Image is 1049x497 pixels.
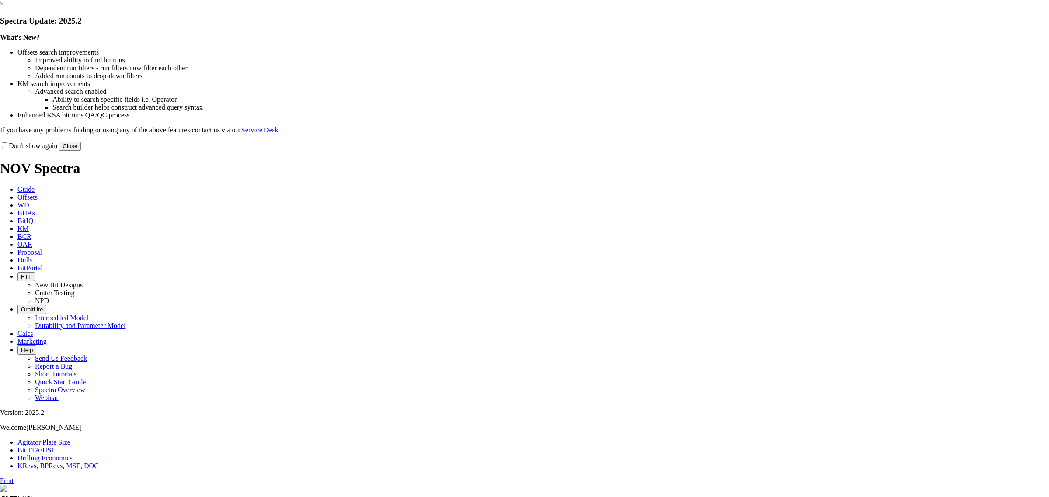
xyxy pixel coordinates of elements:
a: New Bit Designs [35,281,83,289]
span: Dulls [17,256,33,264]
li: Added run counts to drop-down filters [35,72,1049,80]
a: NPD [35,297,49,304]
li: Ability to search specific fields i.e. Operator [52,96,1049,104]
span: WD [17,201,29,209]
span: Proposal [17,248,42,256]
a: Agitator Plate Size [17,438,70,446]
span: Calcs [17,330,33,337]
li: KM search improvements [17,80,1049,88]
span: BitIQ [17,217,33,224]
input: Don't show again [2,142,7,148]
a: Short Tutorials [35,370,77,378]
li: Search builder helps construct advanced query syntax [52,104,1049,111]
a: KRevs, BPRevs, MSE, DOC [17,462,99,469]
a: Cutter Testing [35,289,75,297]
a: Drilling Economics [17,454,73,462]
span: FTT [21,273,31,280]
span: Guide [17,186,35,193]
span: BitPortal [17,264,43,272]
a: Service Desk [241,126,278,134]
li: Enhanced KSA bit runs QA/QC process [17,111,1049,119]
span: [PERSON_NAME] [26,424,82,431]
span: OAR [17,241,32,248]
span: BHAs [17,209,35,217]
span: BCR [17,233,31,240]
a: Webinar [35,394,59,401]
a: Quick Start Guide [35,378,86,386]
span: KM [17,225,29,232]
span: Help [21,347,33,353]
span: Marketing [17,338,47,345]
a: Send Us Feedback [35,355,87,362]
button: Close [59,142,81,151]
a: Bit TFA/HSI [17,446,54,454]
a: Durability and Parameter Model [35,322,126,329]
li: Offsets search improvements [17,48,1049,56]
a: Interbedded Model [35,314,88,321]
a: Spectra Overview [35,386,85,393]
li: Improved ability to find bit runs [35,56,1049,64]
li: Dependent run filters - run filters now filter each other [35,64,1049,72]
a: Report a Bug [35,362,72,370]
li: Advanced search enabled [35,88,1049,96]
span: Offsets [17,193,38,201]
span: OrbitLite [21,306,43,313]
